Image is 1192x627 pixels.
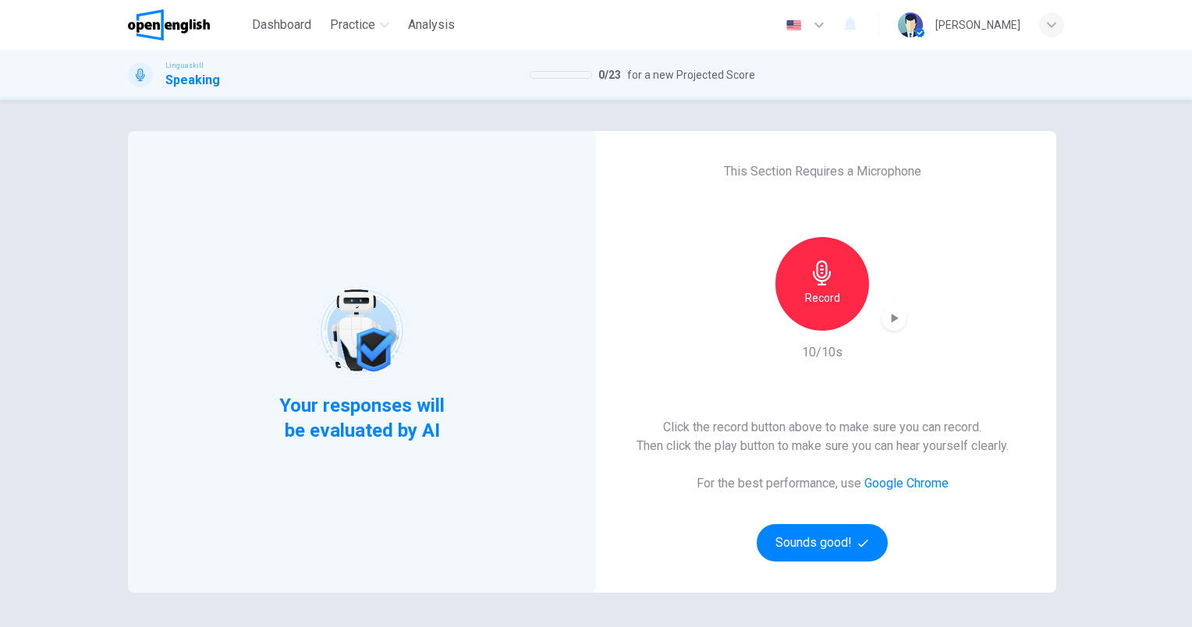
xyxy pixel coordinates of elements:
[330,16,375,34] span: Practice
[312,281,411,380] img: robot icon
[802,343,843,362] h6: 10/10s
[128,9,210,41] img: OpenEnglish logo
[864,476,949,491] a: Google Chrome
[775,237,869,331] button: Record
[598,66,621,84] span: 0 / 23
[324,11,396,39] button: Practice
[637,418,1009,455] h6: Click the record button above to make sure you can record. Then click the play button to make sur...
[757,524,888,561] button: Sounds good!
[252,16,311,34] span: Dashboard
[724,162,921,181] h6: This Section Requires a Microphone
[898,12,923,37] img: Profile picture
[402,11,461,39] button: Analysis
[627,66,755,84] span: for a new Projected Score
[408,16,455,34] span: Analysis
[246,11,318,39] button: Dashboard
[697,474,949,493] h6: For the best performance, use
[805,289,840,307] h6: Record
[128,9,246,41] a: OpenEnglish logo
[784,19,804,31] img: en
[268,393,457,443] span: Your responses will be evaluated by AI
[165,71,220,90] h1: Speaking
[935,16,1020,34] div: [PERSON_NAME]
[165,60,204,71] span: Linguaskill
